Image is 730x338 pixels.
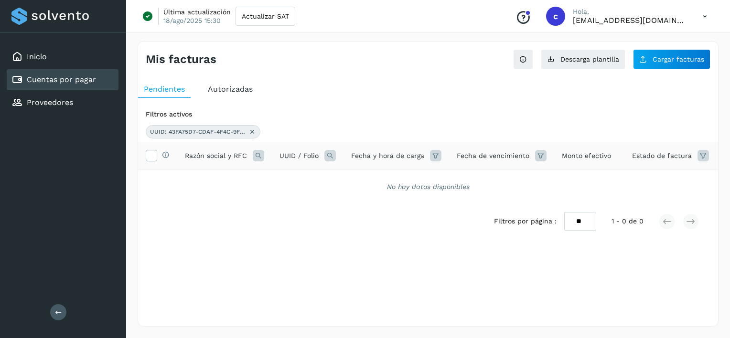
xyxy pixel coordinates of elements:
[236,7,295,26] button: Actualizar SAT
[242,13,289,20] span: Actualizar SAT
[562,151,611,161] span: Monto efectivo
[146,53,216,66] h4: Mis facturas
[457,151,529,161] span: Fecha de vencimiento
[144,84,185,94] span: Pendientes
[612,216,644,226] span: 1 - 0 de 0
[146,125,260,138] div: UUID: 43FA75D7‐CDAF‐4F4C‐9F5A‐F09A047CA870
[351,151,424,161] span: Fecha y hora de carga
[27,52,47,61] a: Inicio
[208,84,253,94] span: Autorizadas
[185,151,247,161] span: Razón social y RFC
[146,109,710,119] div: Filtros activos
[7,69,118,90] div: Cuentas por pagar
[7,46,118,67] div: Inicio
[494,216,557,226] span: Filtros por página :
[541,49,625,69] button: Descarga plantilla
[150,182,706,192] div: No hay datos disponibles
[27,98,73,107] a: Proveedores
[27,75,96,84] a: Cuentas por pagar
[573,8,687,16] p: Hola,
[279,151,319,161] span: UUID / Folio
[653,56,704,63] span: Cargar facturas
[7,92,118,113] div: Proveedores
[150,127,246,136] span: UUID: 43FA75D7‐CDAF‐4F4C‐9F5A‐F09A047CA870
[573,16,687,25] p: cxp@53cargo.com
[163,16,221,25] p: 18/ago/2025 15:30
[633,49,710,69] button: Cargar facturas
[163,8,231,16] p: Última actualización
[560,56,619,63] span: Descarga plantilla
[632,151,692,161] span: Estado de factura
